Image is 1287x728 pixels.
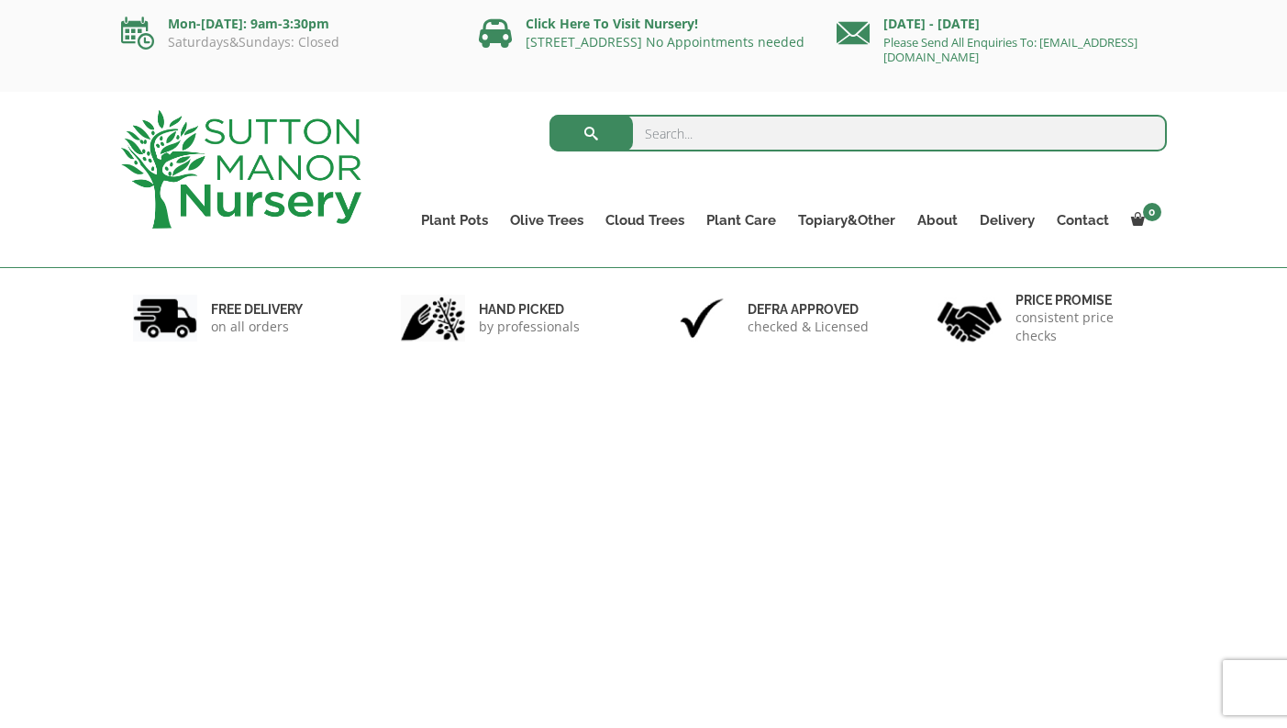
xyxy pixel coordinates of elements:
a: Delivery [969,207,1046,233]
img: logo [121,110,361,229]
a: Topiary&Other [787,207,906,233]
img: 3.jpg [670,295,734,342]
a: 0 [1120,207,1167,233]
p: checked & Licensed [748,318,869,336]
a: [STREET_ADDRESS] No Appointments needed [526,33,804,50]
a: Plant Care [695,207,787,233]
input: Search... [549,115,1167,151]
a: Click Here To Visit Nursery! [526,15,698,32]
a: Contact [1046,207,1120,233]
img: 4.jpg [938,290,1002,346]
h6: Defra approved [748,301,869,318]
h6: hand picked [479,301,580,318]
a: Cloud Trees [594,207,695,233]
img: 1.jpg [133,295,197,342]
p: [DATE] - [DATE] [837,13,1167,35]
a: Plant Pots [410,207,499,233]
a: Please Send All Enquiries To: [EMAIL_ADDRESS][DOMAIN_NAME] [883,34,1137,65]
p: Saturdays&Sundays: Closed [121,35,451,50]
h6: Price promise [1015,292,1155,308]
a: Olive Trees [499,207,594,233]
p: by professionals [479,318,580,336]
a: About [906,207,969,233]
p: consistent price checks [1015,308,1155,345]
img: 2.jpg [401,295,465,342]
p: Mon-[DATE]: 9am-3:30pm [121,13,451,35]
h6: FREE DELIVERY [211,301,303,318]
span: 0 [1143,203,1161,221]
p: on all orders [211,318,303,336]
